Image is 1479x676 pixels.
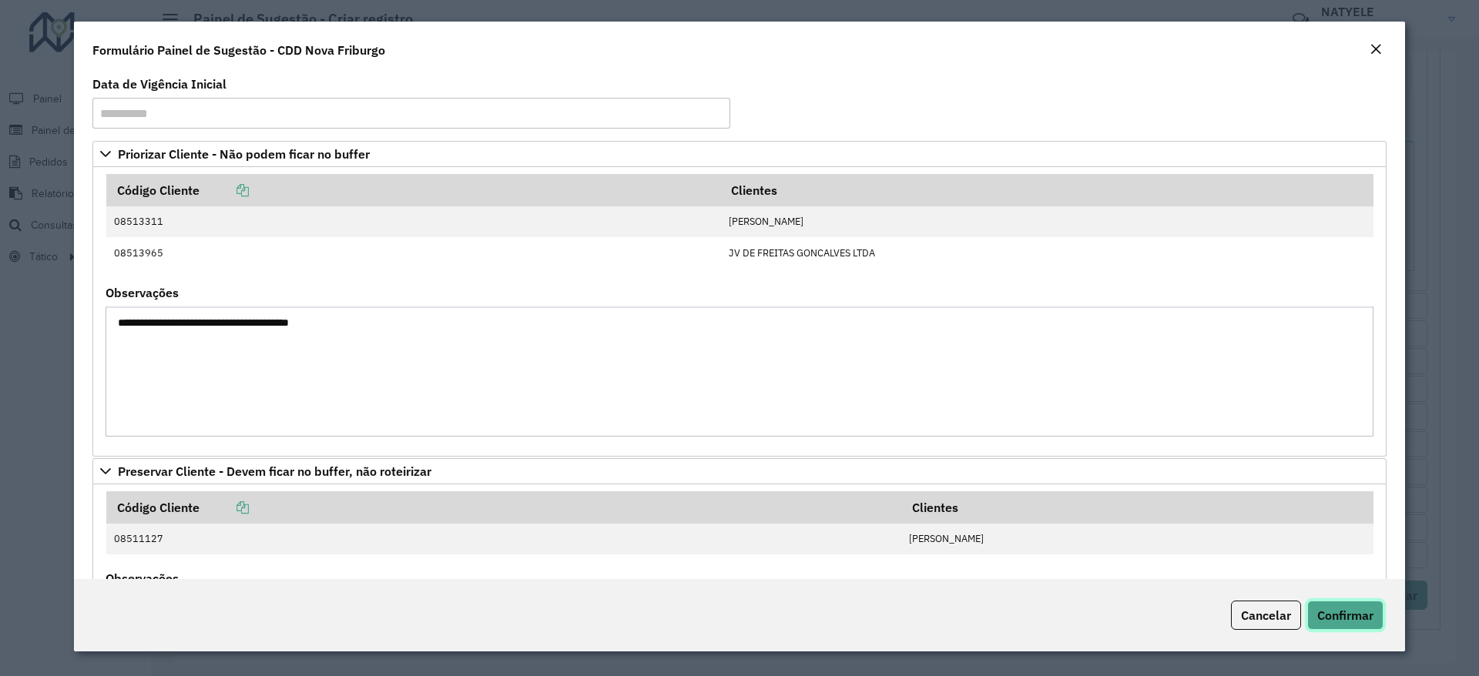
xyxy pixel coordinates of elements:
[200,500,249,515] a: Copiar
[901,524,1373,554] td: [PERSON_NAME]
[106,283,179,302] label: Observações
[721,206,1373,237] td: [PERSON_NAME]
[1231,601,1301,630] button: Cancelar
[721,174,1373,206] th: Clientes
[1241,607,1291,623] span: Cancelar
[901,491,1373,524] th: Clientes
[106,524,901,554] td: 08511127
[721,237,1373,268] td: JV DE FREITAS GONCALVES LTDA
[106,491,901,524] th: Código Cliente
[118,148,370,160] span: Priorizar Cliente - Não podem ficar no buffer
[92,75,226,93] label: Data de Vigência Inicial
[1317,607,1373,623] span: Confirmar
[106,237,721,268] td: 08513965
[1365,40,1387,60] button: Close
[106,174,721,206] th: Código Cliente
[92,41,385,59] h4: Formulário Painel de Sugestão - CDD Nova Friburgo
[92,458,1387,484] a: Preservar Cliente - Devem ficar no buffer, não roteirizar
[200,182,249,198] a: Copiar
[1307,601,1383,630] button: Confirmar
[118,465,431,477] span: Preservar Cliente - Devem ficar no buffer, não roteirizar
[92,167,1387,457] div: Priorizar Cliente - Não podem ficar no buffer
[106,206,721,237] td: 08513311
[1370,43,1382,55] em: Fechar
[92,141,1387,167] a: Priorizar Cliente - Não podem ficar no buffer
[106,569,179,587] label: Observações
